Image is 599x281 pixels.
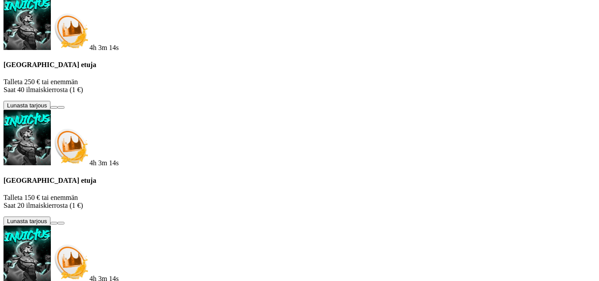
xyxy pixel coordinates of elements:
[7,218,47,224] span: Lunasta tarjous
[51,242,89,281] img: Deposit bonus icon
[4,110,51,165] img: Invictus
[51,127,89,165] img: Deposit bonus icon
[4,78,595,94] p: Talleta 250 € tai enemmän Saat 40 ilmaiskierrosta (1 €)
[57,222,64,224] button: info
[4,61,595,69] h4: [GEOGRAPHIC_DATA] etuja
[89,44,119,51] span: countdown
[4,194,595,210] p: Talleta 150 € tai enemmän Saat 20 ilmaiskierrosta (1 €)
[4,217,50,226] button: Lunasta tarjous
[4,226,51,281] img: Invictus
[4,177,595,185] h4: [GEOGRAPHIC_DATA] etuja
[4,101,50,110] button: Lunasta tarjous
[89,159,119,167] span: countdown
[51,11,89,50] img: Deposit bonus icon
[7,102,47,109] span: Lunasta tarjous
[57,106,64,109] button: info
